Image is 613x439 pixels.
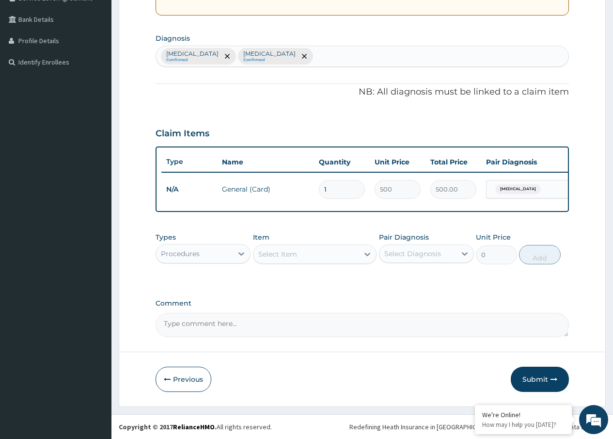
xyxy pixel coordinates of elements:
[161,153,217,171] th: Type
[156,33,190,43] label: Diagnosis
[156,129,209,139] h3: Claim Items
[111,414,613,439] footer: All rights reserved.
[482,421,565,429] p: How may I help you today?
[217,179,314,199] td: General (Card)
[161,180,217,198] td: N/A
[156,299,569,308] label: Comment
[156,86,569,98] p: NB: All diagnosis must be linked to a claim item
[223,52,232,61] span: remove selection option
[476,232,511,242] label: Unit Price
[519,245,560,264] button: Add
[482,410,565,419] div: We're Online!
[379,232,429,242] label: Pair Diagnosis
[119,423,217,431] strong: Copyright © 2017 .
[384,249,441,259] div: Select Diagnosis
[56,122,134,220] span: We're online!
[173,423,215,431] a: RelianceHMO
[159,5,182,28] div: Minimize live chat window
[217,152,314,172] th: Name
[253,232,269,242] label: Item
[300,52,309,61] span: remove selection option
[370,152,425,172] th: Unit Price
[258,249,297,259] div: Select Item
[166,50,219,58] p: [MEDICAL_DATA]
[156,367,211,392] button: Previous
[243,50,296,58] p: [MEDICAL_DATA]
[166,58,219,63] small: Confirmed
[243,58,296,63] small: Confirmed
[511,367,569,392] button: Submit
[50,54,163,67] div: Chat with us now
[156,233,176,242] label: Types
[161,249,200,259] div: Procedures
[314,152,370,172] th: Quantity
[18,49,39,73] img: d_794563401_company_1708531726252_794563401
[5,265,185,299] textarea: Type your message and hit 'Enter'
[425,152,481,172] th: Total Price
[481,152,588,172] th: Pair Diagnosis
[349,422,606,432] div: Redefining Heath Insurance in [GEOGRAPHIC_DATA] using Telemedicine and Data Science!
[495,184,541,194] span: [MEDICAL_DATA]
